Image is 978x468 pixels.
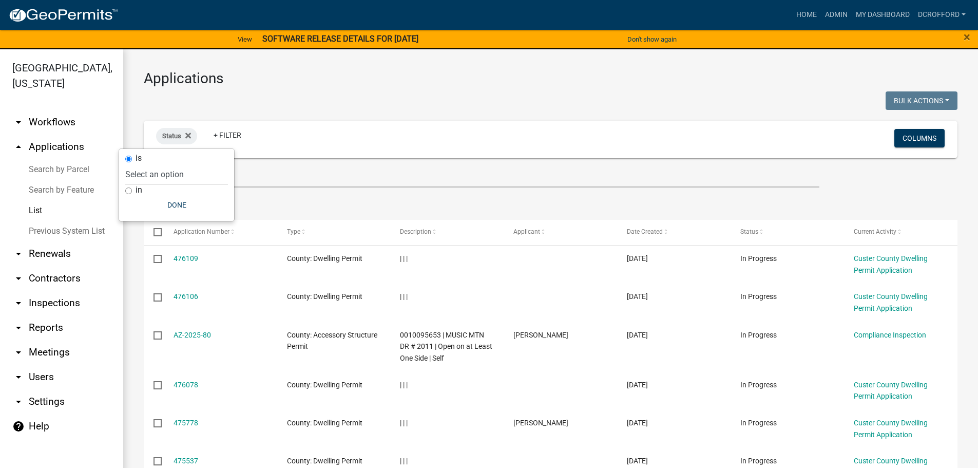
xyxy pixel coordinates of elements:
[287,381,362,389] span: County: Dwelling Permit
[163,220,277,245] datatable-header-cell: Application Number
[627,419,648,427] span: 09/09/2025
[513,419,568,427] span: Alex Torrez
[174,419,198,427] a: 475778
[400,419,408,427] span: | | |
[740,292,777,301] span: In Progress
[144,166,819,188] input: Search for applications
[12,396,25,408] i: arrow_drop_down
[964,30,970,44] span: ×
[174,381,198,389] a: 476078
[854,254,928,274] a: Custer County Dwelling Permit Application
[821,5,852,25] a: Admin
[627,228,663,235] span: Date Created
[277,220,390,245] datatable-header-cell: Type
[287,331,377,351] span: County: Accessory Structure Permit
[400,331,492,363] span: 0010095653 | MUSIC MTN DR # 2011 | Open on at Least One Side | Self
[844,220,957,245] datatable-header-cell: Current Activity
[144,70,957,87] h3: Applications
[964,31,970,43] button: Close
[12,346,25,359] i: arrow_drop_down
[623,31,681,48] button: Don't show again
[262,34,418,44] strong: SOFTWARE RELEASE DETAILS FOR [DATE]
[627,254,648,263] span: 09/09/2025
[400,457,408,465] span: | | |
[740,331,777,339] span: In Progress
[740,457,777,465] span: In Progress
[400,254,408,263] span: | | |
[792,5,821,25] a: Home
[627,381,648,389] span: 09/09/2025
[513,331,568,339] span: Stephanie Berry
[174,292,198,301] a: 476106
[731,220,844,245] datatable-header-cell: Status
[852,5,914,25] a: My Dashboard
[12,141,25,153] i: arrow_drop_up
[287,228,300,235] span: Type
[740,228,758,235] span: Status
[400,292,408,301] span: | | |
[12,116,25,128] i: arrow_drop_down
[174,254,198,263] a: 476109
[12,248,25,260] i: arrow_drop_down
[854,419,928,439] a: Custer County Dwelling Permit Application
[513,228,540,235] span: Applicant
[12,420,25,433] i: help
[886,91,957,110] button: Bulk Actions
[287,457,362,465] span: County: Dwelling Permit
[174,228,229,235] span: Application Number
[740,254,777,263] span: In Progress
[174,457,198,465] a: 475537
[136,186,142,194] label: in
[627,292,648,301] span: 09/09/2025
[740,419,777,427] span: In Progress
[287,292,362,301] span: County: Dwelling Permit
[627,331,648,339] span: 09/09/2025
[617,220,731,245] datatable-header-cell: Date Created
[854,292,928,312] a: Custer County Dwelling Permit Application
[234,31,256,48] a: View
[914,5,970,25] a: dcrofford
[12,322,25,334] i: arrow_drop_down
[205,126,250,144] a: + Filter
[390,220,504,245] datatable-header-cell: Description
[287,254,362,263] span: County: Dwelling Permit
[504,220,617,245] datatable-header-cell: Applicant
[174,331,211,339] a: AZ-2025-80
[12,371,25,383] i: arrow_drop_down
[740,381,777,389] span: In Progress
[854,331,926,339] a: Compliance Inspection
[854,381,928,401] a: Custer County Dwelling Permit Application
[287,419,362,427] span: County: Dwelling Permit
[162,132,181,140] span: Status
[125,196,228,214] button: Done
[400,228,431,235] span: Description
[854,228,896,235] span: Current Activity
[894,129,945,147] button: Columns
[136,154,142,162] label: is
[627,457,648,465] span: 09/09/2025
[12,297,25,309] i: arrow_drop_down
[12,272,25,285] i: arrow_drop_down
[144,220,163,245] datatable-header-cell: Select
[400,381,408,389] span: | | |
